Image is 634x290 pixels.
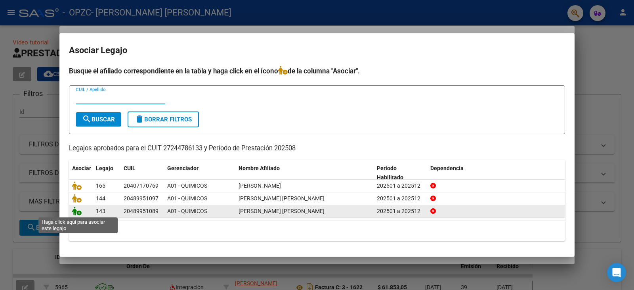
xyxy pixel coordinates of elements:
[96,165,113,171] span: Legajo
[167,182,207,189] span: A01 - QUIMICOS
[235,160,374,186] datatable-header-cell: Nombre Afiliado
[135,116,192,123] span: Borrar Filtros
[124,165,136,171] span: CUIL
[120,160,164,186] datatable-header-cell: CUIL
[69,66,565,76] h4: Busque el afiliado correspondiente en la tabla y haga click en el ícono de la columna "Asociar".
[82,114,92,124] mat-icon: search
[96,208,105,214] span: 143
[167,208,207,214] span: A01 - QUIMICOS
[72,165,91,171] span: Asociar
[69,160,93,186] datatable-header-cell: Asociar
[167,195,207,202] span: A01 - QUIMICOS
[124,181,158,190] div: 20407170769
[82,116,115,123] span: Buscar
[239,182,281,189] span: RODRIGUEZ AGUSTIN MAXIMILIANO
[96,182,105,189] span: 165
[607,263,626,282] div: Open Intercom Messenger
[239,165,280,171] span: Nombre Afiliado
[135,114,144,124] mat-icon: delete
[69,221,565,241] div: 3 registros
[96,195,105,202] span: 144
[377,194,424,203] div: 202501 a 202512
[164,160,235,186] datatable-header-cell: Gerenciador
[124,194,158,203] div: 20489951097
[239,195,325,202] span: GOMEZ VELOCHIO JUAN JULIAN
[128,111,199,127] button: Borrar Filtros
[167,165,199,171] span: Gerenciador
[377,181,424,190] div: 202501 a 202512
[374,160,427,186] datatable-header-cell: Periodo Habilitado
[430,165,464,171] span: Dependencia
[93,160,120,186] datatable-header-cell: Legajo
[69,144,565,154] p: Legajos aprobados para el CUIT 27244786133 y Período de Prestación 202508
[377,165,403,181] span: Periodo Habilitado
[76,112,121,127] button: Buscar
[124,207,158,216] div: 20489951089
[69,43,565,58] h2: Asociar Legajo
[427,160,565,186] datatable-header-cell: Dependencia
[377,207,424,216] div: 202501 a 202512
[239,208,325,214] span: GOMEZ VELOCHIO GABRIEL ANGEL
